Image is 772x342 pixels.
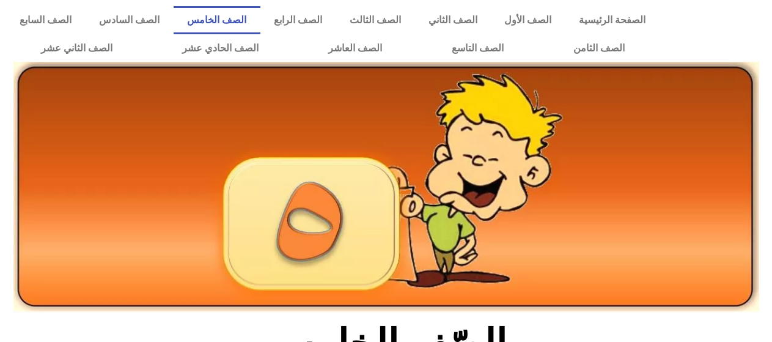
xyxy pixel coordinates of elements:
[6,6,86,34] a: الصف السابع
[539,34,660,62] a: الصف الثامن
[147,34,293,62] a: الصف الحادي عشر
[336,6,414,34] a: الصف الثالث
[414,6,491,34] a: الصف الثاني
[565,6,660,34] a: الصفحة الرئيسية
[174,6,260,34] a: الصف الخامس
[260,6,336,34] a: الصف الرابع
[293,34,417,62] a: الصف العاشر
[6,34,147,62] a: الصف الثاني عشر
[417,34,539,62] a: الصف التاسع
[86,6,174,34] a: الصف السادس
[491,6,565,34] a: الصف الأول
